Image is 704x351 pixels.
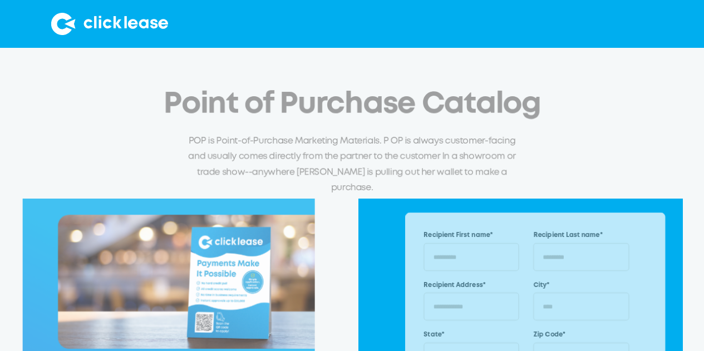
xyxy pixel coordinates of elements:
[424,281,519,290] label: Recipient Address*
[164,88,541,121] h2: Point of Purchase Catalog
[51,13,168,35] img: Clicklease logo
[188,134,516,195] p: POP is Point-of-Purchase Marketing Materials. P OP is always customer-facing and usually comes di...
[424,331,519,340] label: State*
[534,281,629,290] label: City*
[534,231,629,240] label: Recipient Last name*
[534,331,629,340] label: Zip Code*
[424,231,519,240] label: Recipient First name*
